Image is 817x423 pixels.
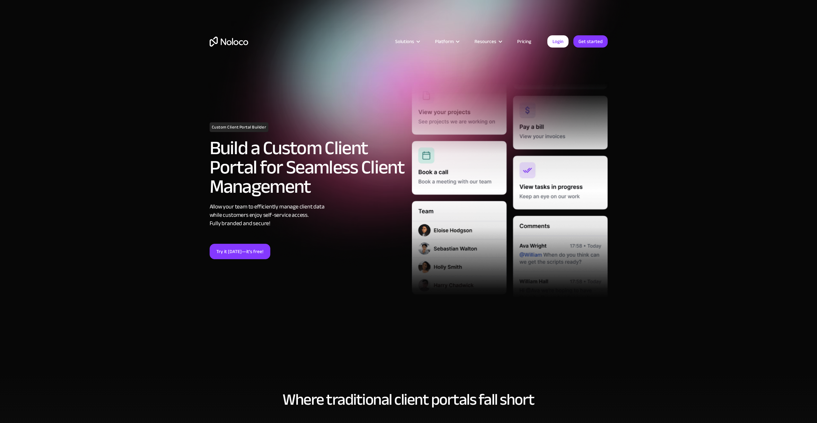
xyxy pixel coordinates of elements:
div: Platform [427,37,466,46]
h2: Build a Custom Client Portal for Seamless Client Management [210,138,405,196]
a: Pricing [509,37,539,46]
h1: Custom Client Portal Builder [210,122,269,132]
div: Allow your team to efficiently manage client data while customers enjoy self-service access. Full... [210,203,405,228]
a: Get started [573,35,608,48]
h2: Where traditional client portals fall short [210,391,608,408]
div: Resources [474,37,496,46]
a: Login [547,35,569,48]
div: Resources [466,37,509,46]
a: home [210,37,248,47]
div: Platform [435,37,454,46]
div: Solutions [395,37,414,46]
a: Try it [DATE]—it’s free! [210,244,270,259]
div: Solutions [387,37,427,46]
